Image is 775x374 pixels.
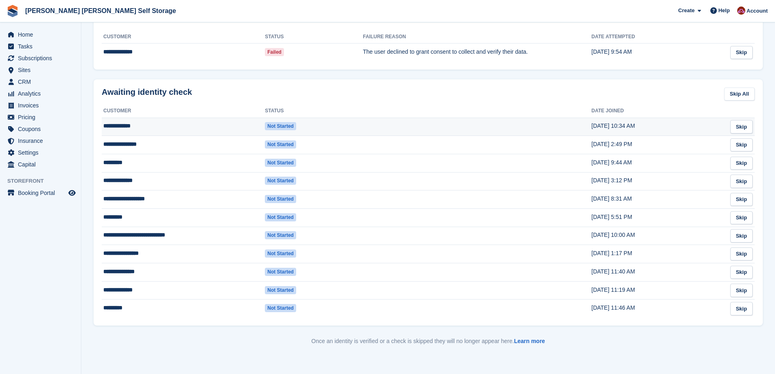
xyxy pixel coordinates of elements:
a: Preview store [67,188,77,198]
a: menu [4,52,77,64]
img: Ben Spickernell [737,7,745,15]
td: [DATE] 5:51 PM [592,209,722,227]
img: stora-icon-8386f47178a22dfd0bd8f6a31ec36ba5ce8667c1dd55bd0f319d3a0aa187defe.svg [7,5,19,17]
span: Coupons [18,123,67,135]
a: Skip [730,302,753,315]
a: menu [4,159,77,170]
span: Not started [265,140,296,149]
span: Insurance [18,135,67,147]
a: Skip [730,46,753,59]
span: Failed [265,48,284,56]
span: CRM [18,76,67,87]
span: Not started [265,177,296,185]
span: Storefront [7,177,81,185]
th: Status [265,105,363,118]
a: menu [4,147,77,158]
a: menu [4,135,77,147]
td: [DATE] 11:46 AM [592,300,722,317]
th: Customer [102,31,265,44]
a: Skip [730,266,753,279]
a: Skip [730,138,753,152]
span: Sites [18,64,67,76]
th: Customer [102,105,265,118]
a: menu [4,187,77,199]
td: The user declined to grant consent to collect and verify their data. [363,44,592,61]
span: Not started [265,286,296,294]
a: menu [4,41,77,52]
span: Pricing [18,112,67,123]
a: menu [4,29,77,40]
h2: Awaiting identity check [102,87,192,97]
a: menu [4,100,77,111]
span: Not started [265,249,296,258]
span: Create [678,7,694,15]
a: [PERSON_NAME] [PERSON_NAME] Self Storage [22,4,179,17]
td: [DATE] 1:17 PM [592,245,722,263]
span: Home [18,29,67,40]
span: Not started [265,122,296,130]
p: Once an identity is verified or a check is skipped they will no longer appear here. [94,337,763,346]
td: [DATE] 8:31 AM [592,190,722,209]
td: [DATE] 10:00 AM [592,227,722,245]
a: Skip [730,247,753,261]
a: Skip [730,284,753,297]
span: Invoices [18,100,67,111]
th: Failure Reason [363,31,592,44]
span: Tasks [18,41,67,52]
span: Not started [265,268,296,276]
span: Help [718,7,730,15]
th: Date joined [592,105,722,118]
span: Booking Portal [18,187,67,199]
span: Not started [265,159,296,167]
a: Skip [730,193,753,206]
a: Skip [730,120,753,133]
span: Not started [265,304,296,312]
span: Subscriptions [18,52,67,64]
a: Skip All [724,87,755,101]
a: Skip [730,175,753,188]
a: menu [4,123,77,135]
th: Date attempted [592,31,722,44]
td: [DATE] 9:54 AM [592,44,722,61]
a: Skip [730,211,753,225]
span: Not started [265,195,296,203]
span: Not started [265,231,296,239]
a: Skip [730,157,753,170]
td: [DATE] 11:40 AM [592,263,722,282]
td: [DATE] 3:12 PM [592,172,722,190]
td: [DATE] 9:44 AM [592,154,722,172]
a: menu [4,64,77,76]
td: [DATE] 11:19 AM [592,281,722,300]
a: Skip [730,229,753,243]
span: Not started [265,213,296,221]
a: menu [4,76,77,87]
span: Account [747,7,768,15]
span: Settings [18,147,67,158]
th: Status [265,31,363,44]
a: menu [4,88,77,99]
span: Analytics [18,88,67,99]
td: [DATE] 10:34 AM [592,118,722,136]
a: Learn more [514,338,545,344]
span: Capital [18,159,67,170]
td: [DATE] 2:49 PM [592,136,722,154]
a: menu [4,112,77,123]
